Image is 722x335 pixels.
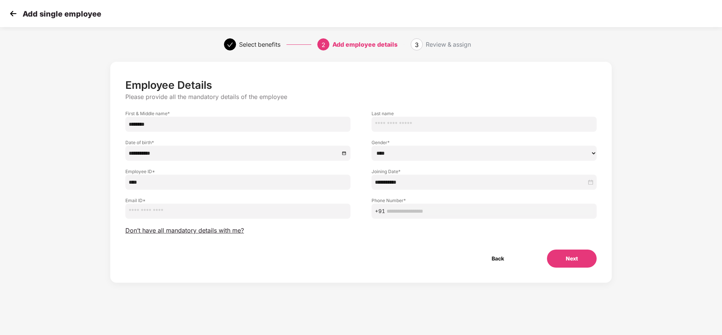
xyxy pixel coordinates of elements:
[125,79,597,91] p: Employee Details
[227,42,233,48] span: check
[239,38,280,50] div: Select benefits
[8,8,19,19] img: svg+xml;base64,PHN2ZyB4bWxucz0iaHR0cDovL3d3dy53My5vcmcvMjAwMC9zdmciIHdpZHRoPSIzMCIgaGVpZ2h0PSIzMC...
[23,9,101,18] p: Add single employee
[372,168,597,175] label: Joining Date
[332,38,398,50] div: Add employee details
[125,93,597,101] p: Please provide all the mandatory details of the employee
[125,139,350,146] label: Date of birth
[547,250,597,268] button: Next
[125,197,350,204] label: Email ID
[473,250,523,268] button: Back
[426,38,471,50] div: Review & assign
[372,139,597,146] label: Gender
[415,41,419,49] span: 3
[125,227,244,234] span: Don’t have all mandatory details with me?
[372,197,597,204] label: Phone Number
[125,110,350,117] label: First & Middle name
[321,41,325,49] span: 2
[372,110,597,117] label: Last name
[125,168,350,175] label: Employee ID
[375,207,385,215] span: +91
